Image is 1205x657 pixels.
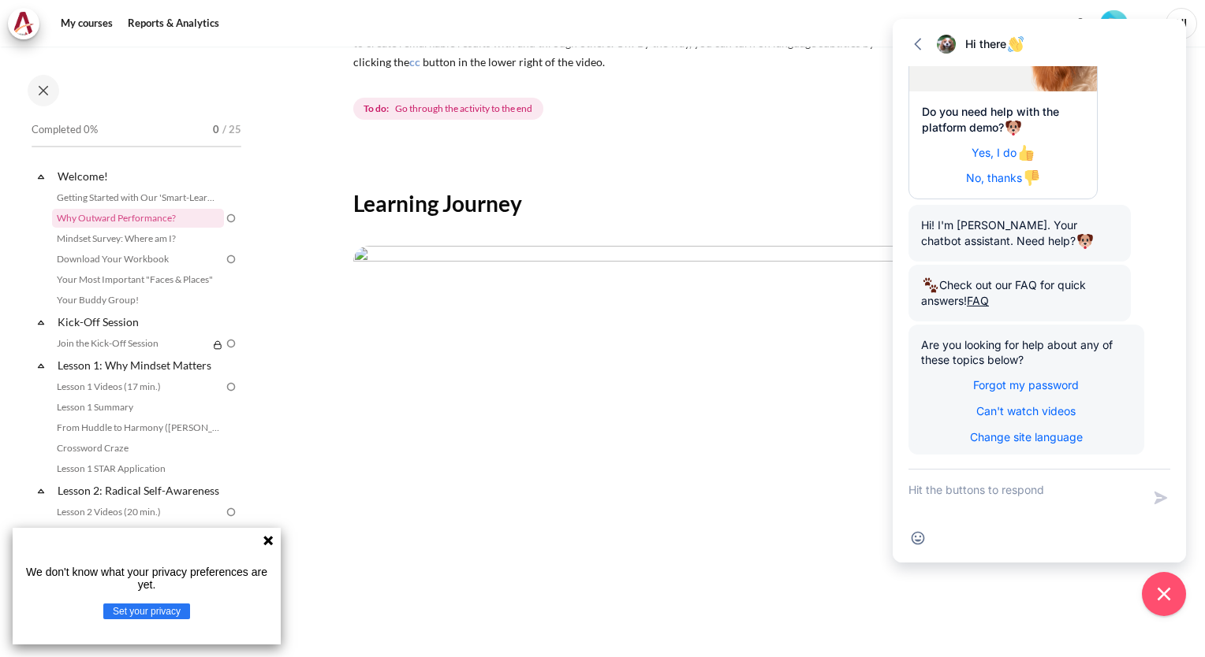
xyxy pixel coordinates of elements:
[224,336,238,351] img: To do
[33,483,49,499] span: Collapse
[103,603,190,619] button: Set your privacy
[55,480,224,501] a: Lesson 2: Radical Self-Awareness
[1100,9,1128,38] div: Level #1
[1166,8,1197,39] a: User menu
[395,102,532,116] span: Go through the activity to the end
[55,8,118,39] a: My courses
[52,377,224,396] a: Lesson 1 Videos (17 min.)
[55,311,224,332] a: Kick-Off Session
[353,189,1093,217] h2: Learning Journey
[52,523,224,542] a: Lesson 2 Summary
[1136,12,1159,35] button: Languages
[364,102,389,116] strong: To do:
[52,334,208,353] a: Join the Kick-Off Session
[1166,8,1197,39] span: NI
[13,12,35,35] img: Architeck
[33,169,49,184] span: Collapse
[423,55,605,69] span: button in the lower right of the video.
[33,314,49,330] span: Collapse
[19,566,274,591] p: We don't know what your privacy preferences are yet.
[55,165,224,187] a: Welcome!
[52,398,224,417] a: Lesson 1 Summary
[55,354,224,376] a: Lesson 1: Why Mindset Matters
[52,188,224,207] a: Getting Started with Our 'Smart-Learning' Platform
[32,122,98,138] span: Completed 0%
[224,211,238,225] img: To do
[52,418,224,437] a: From Huddle to Harmony ([PERSON_NAME]'s Story)
[52,439,224,458] a: Crossword Craze
[224,252,238,266] img: To do
[8,8,47,39] a: Architeck Architeck
[409,55,420,69] span: cc
[52,209,224,228] a: Why Outward Performance?
[52,291,224,310] a: Your Buddy Group!
[52,229,224,248] a: Mindset Survey: Where am I?
[224,505,238,519] img: To do
[1094,9,1134,38] a: Level #1
[33,358,49,373] span: Collapse
[213,122,219,138] span: 0
[353,95,547,123] div: Completion requirements for Why Outward Performance?
[52,503,224,522] a: Lesson 2 Videos (20 min.)
[224,380,238,394] img: To do
[1100,10,1128,38] img: Level #1
[52,270,224,289] a: Your Most Important "Faces & Places"
[222,122,241,138] span: / 25
[1069,12,1092,35] div: Show notification window with no new notifications
[52,250,224,269] a: Download Your Workbook
[122,8,225,39] a: Reports & Analytics
[52,459,224,478] a: Lesson 1 STAR Application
